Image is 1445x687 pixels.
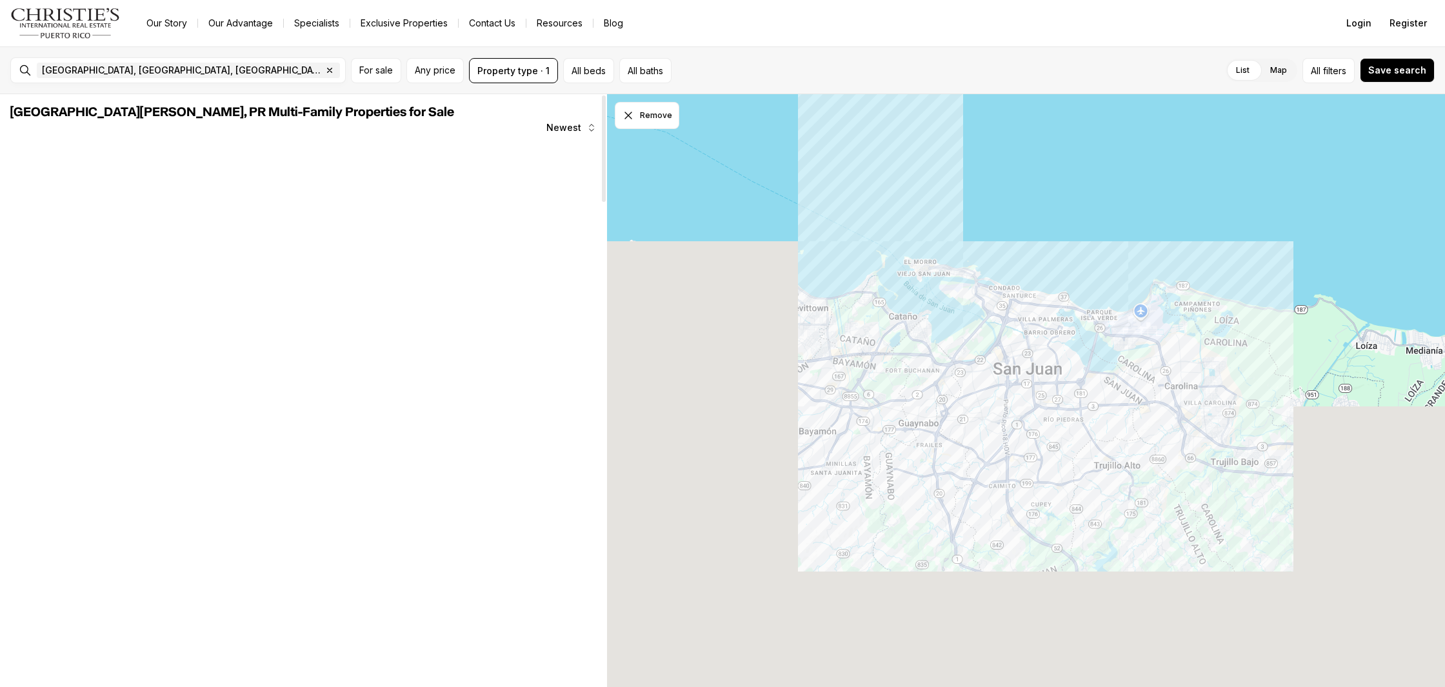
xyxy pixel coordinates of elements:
button: Dismiss drawing [615,102,679,129]
label: Map [1260,59,1297,82]
span: [GEOGRAPHIC_DATA], [GEOGRAPHIC_DATA], [GEOGRAPHIC_DATA] [42,65,322,75]
span: All [1311,64,1320,77]
span: For sale [359,65,393,75]
span: Login [1346,18,1371,28]
button: Allfilters [1302,58,1355,83]
label: List [1226,59,1260,82]
a: Our Advantage [198,14,283,32]
button: Any price [406,58,464,83]
a: Our Story [136,14,197,32]
button: All baths [619,58,672,83]
button: Save search [1360,58,1435,83]
button: Contact Us [459,14,526,32]
a: Specialists [284,14,350,32]
button: For sale [351,58,401,83]
button: Property type · 1 [469,58,558,83]
span: Save search [1368,65,1426,75]
span: [GEOGRAPHIC_DATA][PERSON_NAME], PR Multi-Family Properties for Sale [10,106,454,119]
button: Newest [539,115,604,141]
a: Blog [593,14,633,32]
button: All beds [563,58,614,83]
button: Login [1339,10,1379,36]
button: Register [1382,10,1435,36]
img: logo [10,8,121,39]
a: Exclusive Properties [350,14,458,32]
a: Resources [526,14,593,32]
span: Any price [415,65,455,75]
span: filters [1323,64,1346,77]
span: Newest [546,123,581,133]
span: Register [1390,18,1427,28]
